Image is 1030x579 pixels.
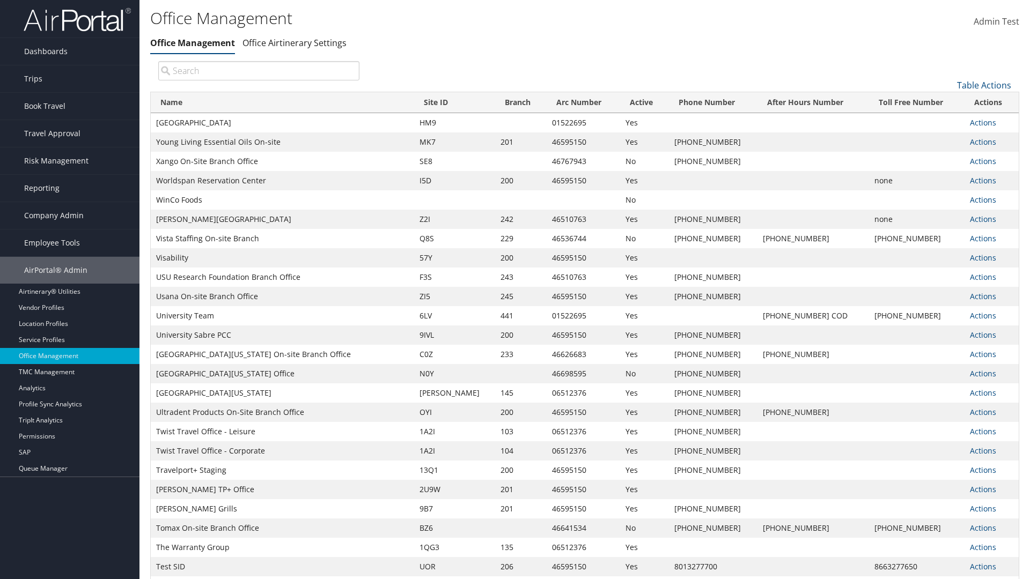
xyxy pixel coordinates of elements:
[151,480,414,499] td: [PERSON_NAME] TP+ Office
[547,132,620,152] td: 46595150
[414,441,495,461] td: 1A2I
[414,345,495,364] td: C0Z
[151,190,414,210] td: WinCo Foods
[414,306,495,325] td: 6LV
[974,16,1019,27] span: Admin Test
[620,403,668,422] td: Yes
[970,465,996,475] a: Actions
[620,132,668,152] td: Yes
[547,306,620,325] td: 01522695
[620,364,668,383] td: No
[495,422,547,441] td: 103
[151,306,414,325] td: University Team
[414,403,495,422] td: OYI
[669,92,757,113] th: Phone Number: activate to sort column ascending
[970,561,996,571] a: Actions
[547,499,620,518] td: 46595150
[970,330,996,340] a: Actions
[151,538,414,557] td: The Warranty Group
[547,557,620,576] td: 46595150
[970,291,996,301] a: Actions
[414,422,495,441] td: 1A2I
[965,92,1019,113] th: Actions
[495,229,547,248] td: 229
[757,306,869,325] td: [PHONE_NUMBER] COD
[669,557,757,576] td: 8013277700
[620,518,668,538] td: No
[151,132,414,152] td: Young Living Essential Oils On-site
[495,210,547,229] td: 242
[414,268,495,287] td: F3S
[414,113,495,132] td: HM9
[620,325,668,345] td: Yes
[869,518,965,538] td: [PHONE_NUMBER]
[495,461,547,480] td: 200
[495,92,547,113] th: Branch: activate to sort column ascending
[414,480,495,499] td: 2U9W
[669,364,757,383] td: [PHONE_NUMBER]
[547,325,620,345] td: 46595150
[495,132,547,152] td: 201
[970,272,996,282] a: Actions
[620,345,668,364] td: Yes
[669,287,757,306] td: [PHONE_NUMBER]
[414,171,495,190] td: I5D
[547,287,620,306] td: 46595150
[620,383,668,403] td: Yes
[547,538,620,557] td: 06512376
[620,190,668,210] td: No
[414,499,495,518] td: 9B7
[414,210,495,229] td: Z2I
[970,233,996,243] a: Actions
[414,152,495,171] td: SE8
[151,92,414,113] th: Name: activate to sort column ascending
[970,484,996,494] a: Actions
[414,461,495,480] td: 13Q1
[669,210,757,229] td: [PHONE_NUMBER]
[620,480,668,499] td: Yes
[151,557,414,576] td: Test SID
[150,37,235,49] a: Office Management
[151,248,414,268] td: Visability
[495,403,547,422] td: 200
[24,93,65,120] span: Book Travel
[414,325,495,345] td: 9IVL
[757,229,869,248] td: [PHONE_NUMBER]
[547,248,620,268] td: 46595150
[620,538,668,557] td: Yes
[151,152,414,171] td: Xango On-Site Branch Office
[24,257,87,284] span: AirPortal® Admin
[151,422,414,441] td: Twist Travel Office - Leisure
[150,7,730,29] h1: Office Management
[669,518,757,538] td: [PHONE_NUMBER]
[620,499,668,518] td: Yes
[620,229,668,248] td: No
[869,229,965,248] td: [PHONE_NUMBER]
[24,229,80,256] span: Employee Tools
[620,441,668,461] td: Yes
[547,229,620,248] td: 46536744
[970,175,996,185] a: Actions
[547,403,620,422] td: 46595150
[547,518,620,538] td: 46641534
[547,210,620,229] td: 46510763
[970,542,996,552] a: Actions
[495,268,547,287] td: 243
[151,345,414,364] td: [GEOGRAPHIC_DATA][US_STATE] On-site Branch Office
[414,248,495,268] td: 57Y
[970,349,996,359] a: Actions
[669,499,757,518] td: [PHONE_NUMBER]
[495,499,547,518] td: 201
[151,268,414,287] td: USU Research Foundation Branch Office
[869,92,965,113] th: Toll Free Number: activate to sort column ascending
[620,113,668,132] td: Yes
[151,403,414,422] td: Ultradent Products On-Site Branch Office
[414,538,495,557] td: 1QG3
[414,287,495,306] td: ZI5
[151,113,414,132] td: [GEOGRAPHIC_DATA]
[151,210,414,229] td: [PERSON_NAME][GEOGRAPHIC_DATA]
[869,306,965,325] td: [PHONE_NUMBER]
[547,345,620,364] td: 46626683
[242,37,347,49] a: Office Airtinerary Settings
[669,441,757,461] td: [PHONE_NUMBER]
